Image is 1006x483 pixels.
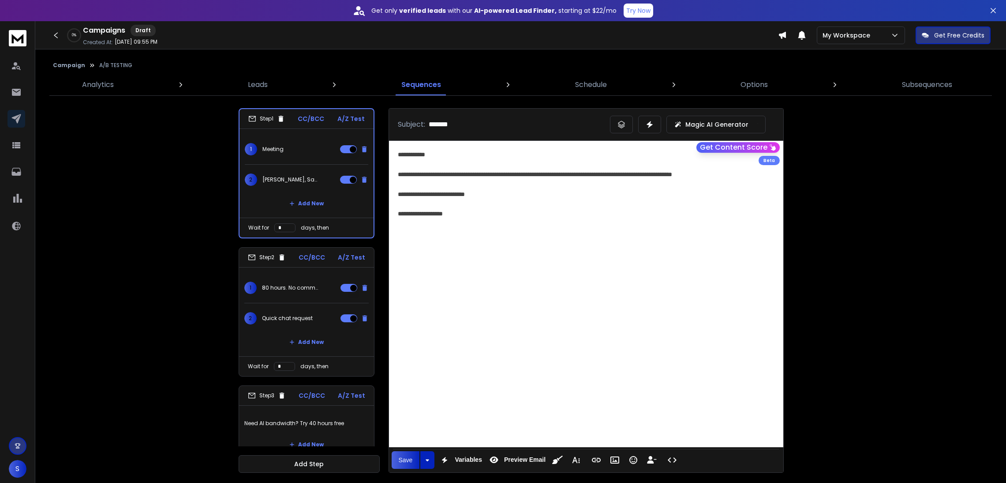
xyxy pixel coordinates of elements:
p: Options [740,79,768,90]
p: [DATE] 09:55 PM [115,38,157,45]
p: Need AI bandwidth? Try 40 hours free [244,411,369,436]
p: Try Now [626,6,651,15]
span: 1 [244,282,257,294]
button: Campaign [53,62,85,69]
li: Step2CC/BCCA/Z Test180 hours. No commitment.2Quick chat requestAdd NewWait fordays, then [239,247,374,377]
p: A/Z Test [337,114,365,123]
button: Add New [282,333,331,351]
button: Insert Unsubscribe Link [643,451,660,469]
p: 80 hours. No commitment. [262,284,318,291]
a: Analytics [77,74,119,95]
button: Try Now [624,4,653,18]
p: Sequences [401,79,441,90]
p: A/Z Test [338,253,365,262]
strong: verified leads [399,6,446,15]
span: 2 [245,174,257,186]
p: Quick chat request [262,315,313,322]
button: Get Free Credits [916,26,991,44]
span: 2 [244,312,257,325]
p: Get only with our starting at $22/mo [371,6,617,15]
p: Meeting [262,146,284,153]
p: Schedule [575,79,607,90]
img: logo [9,30,26,46]
button: Variables [436,451,484,469]
button: Add New [282,195,331,212]
button: Add Step [239,455,380,473]
div: Step 3 [248,392,286,400]
p: CC/BCC [298,114,324,123]
a: Options [735,74,773,95]
button: More Text [568,451,584,469]
button: Code View [664,451,681,469]
p: Leads [248,79,268,90]
strong: AI-powered Lead Finder, [474,6,557,15]
button: S [9,460,26,478]
p: A/B TESTING [99,62,132,69]
p: days, then [300,363,329,370]
p: Created At: [83,39,113,46]
button: Get Content Score [696,142,780,153]
p: CC/BCC [299,391,325,400]
a: Sequences [396,74,446,95]
li: Step1CC/BCCA/Z Test1Meeting2[PERSON_NAME], Say "yes" to connectAdd NewWait fordays, then [239,108,374,238]
div: Beta [759,156,780,165]
a: Subsequences [897,74,957,95]
p: My Workspace [823,31,874,40]
button: Add New [282,436,331,453]
p: Wait for [248,363,269,370]
p: 0 % [72,33,76,38]
button: Magic AI Generator [666,116,766,133]
h1: Campaigns [83,25,125,36]
p: days, then [301,224,329,231]
span: Variables [453,456,484,464]
button: Emoticons [625,451,642,469]
button: Clean HTML [549,451,566,469]
p: Analytics [82,79,114,90]
p: Subject: [398,119,425,130]
p: Get Free Credits [934,31,984,40]
p: Wait for [248,224,269,231]
div: Draft [131,25,156,36]
li: Step3CC/BCCA/Z TestNeed AI bandwidth? Try 40 hours freeAdd NewWait fordays, then [239,385,374,479]
a: Leads [243,74,273,95]
button: Insert Link (Ctrl+K) [588,451,605,469]
button: Preview Email [486,451,547,469]
span: Preview Email [502,456,547,464]
p: A/Z Test [338,391,365,400]
div: Step 2 [248,253,286,261]
div: Step 1 [248,115,285,123]
a: Schedule [570,74,612,95]
button: Save [392,451,420,469]
p: Subsequences [902,79,952,90]
p: Magic AI Generator [685,120,748,129]
p: CC/BCC [299,253,325,262]
span: 1 [245,143,257,155]
button: Insert Image (Ctrl+P) [606,451,623,469]
p: [PERSON_NAME], Say "yes" to connect [262,176,319,183]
